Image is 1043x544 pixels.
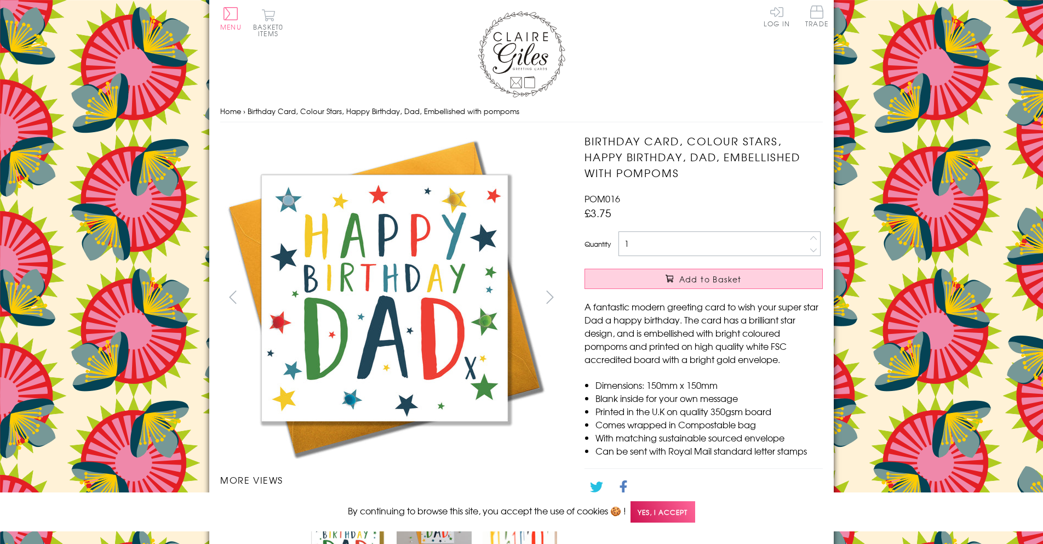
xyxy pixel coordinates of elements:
[595,392,823,405] li: Blank inside for your own message
[764,5,790,27] a: Log In
[258,22,283,38] span: 0 items
[584,239,611,249] label: Quantity
[220,285,245,309] button: prev
[584,205,611,220] span: £3.75
[679,274,742,285] span: Add to Basket
[563,133,891,459] img: Birthday Card, Colour Stars, Happy Birthday, Dad, Embellished with pompoms
[584,192,620,205] span: POM016
[220,100,823,123] nav: breadcrumbs
[631,501,695,523] span: Yes, I accept
[248,106,519,116] span: Birthday Card, Colour Stars, Happy Birthday, Dad, Embellished with pompoms
[538,285,563,309] button: next
[595,444,823,457] li: Can be sent with Royal Mail standard letter stamps
[595,405,823,418] li: Printed in the U.K on quality 350gsm board
[220,22,242,32] span: Menu
[220,106,241,116] a: Home
[253,9,283,37] button: Basket0 items
[595,378,823,392] li: Dimensions: 150mm x 150mm
[595,418,823,431] li: Comes wrapped in Compostable bag
[478,11,565,98] img: Claire Giles Greetings Cards
[220,7,242,30] button: Menu
[805,5,828,29] a: Trade
[595,431,823,444] li: With matching sustainable sourced envelope
[805,5,828,27] span: Trade
[220,133,549,462] img: Birthday Card, Colour Stars, Happy Birthday, Dad, Embellished with pompoms
[584,133,823,180] h1: Birthday Card, Colour Stars, Happy Birthday, Dad, Embellished with pompoms
[584,300,823,366] p: A fantastic modern greeting card to wish your super star Dad a happy birthday. The card has a bri...
[243,106,245,116] span: ›
[220,473,563,486] h3: More views
[584,269,823,289] button: Add to Basket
